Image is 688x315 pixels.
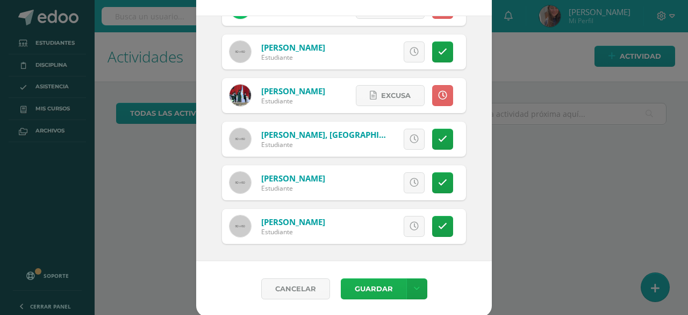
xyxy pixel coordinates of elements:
[261,173,325,184] a: [PERSON_NAME]
[230,172,251,193] img: 60x60
[261,129,412,140] a: [PERSON_NAME], [GEOGRAPHIC_DATA]
[261,227,325,236] div: Estudiante
[356,85,425,106] a: Excusa
[261,278,330,299] a: Cancelar
[381,86,411,106] span: Excusa
[230,85,251,106] img: b8543cbc953381fe19c1666e2cc7c093.png
[341,278,406,299] button: Guardar
[261,216,325,227] a: [PERSON_NAME]
[261,42,325,53] a: [PERSON_NAME]
[261,140,390,149] div: Estudiante
[230,128,251,150] img: 60x60
[230,215,251,237] img: 60x60
[261,53,325,62] div: Estudiante
[261,96,325,106] div: Estudiante
[230,41,251,62] img: 60x60
[261,86,325,96] a: [PERSON_NAME]
[261,184,325,193] div: Estudiante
